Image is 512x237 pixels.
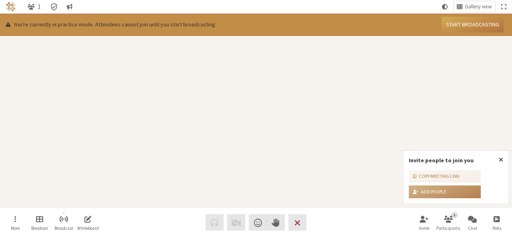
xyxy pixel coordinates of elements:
button: Manage Breakout Rooms [28,212,51,233]
button: Video [227,214,245,231]
button: Audio problem - check your Internet connection or call by phone [206,214,224,231]
button: Change layout [454,1,495,12]
img: Iotum [6,2,16,12]
button: Add people [409,185,481,198]
button: Close popover [493,151,509,169]
span: Chat [468,226,477,231]
button: Raise hand [267,214,285,231]
button: End or leave meeting [288,214,306,231]
p: You're currently in practice mode. Attendees cannot join until you start broadcasting. [6,20,216,29]
button: Copy meeting link [409,170,481,183]
label: Invite people to join you [409,157,474,164]
div: Meeting details Encryption enabled [47,1,61,12]
button: Conversation [64,1,76,12]
span: Breakout [31,226,48,231]
div: 1 [451,211,457,217]
span: Polls [492,226,501,231]
button: Fullscreen [498,1,509,12]
span: Invite [419,226,429,231]
span: Whiteboard [77,226,99,231]
span: Broadcast [54,226,73,231]
button: Start broadcast [52,212,75,233]
button: Send a reaction [249,214,267,231]
span: More [11,226,20,231]
button: Open participant list [437,212,460,233]
div: Copy meeting link [413,173,460,180]
button: Open shared whiteboard [77,212,99,233]
span: Participants [436,226,460,231]
button: Open poll [486,212,508,233]
button: Open participant list [24,1,44,12]
button: Open chat [461,212,484,233]
span: 1 [38,3,41,10]
button: Invite participants (Alt+I) [413,212,435,233]
button: Start broadcasting [442,17,504,32]
button: Using system theme [439,1,451,12]
span: Gallery view [465,4,492,10]
button: Open menu [4,212,26,233]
